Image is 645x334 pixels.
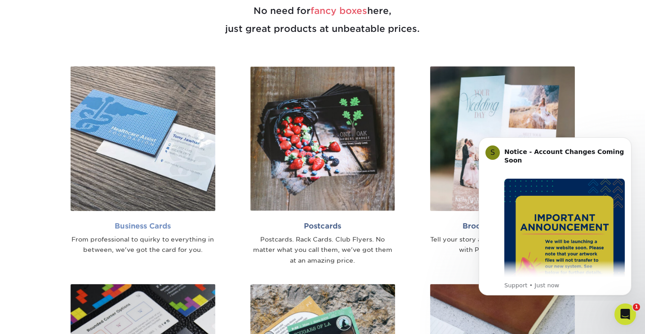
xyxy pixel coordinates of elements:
img: Postcards [250,66,395,211]
img: Brochures and Flyers [430,66,575,211]
h2: Business Cards [71,222,215,230]
img: Business Cards [71,66,215,211]
iframe: Intercom notifications message [465,129,645,301]
a: Business Cards From professional to quirky to everything in between, we've got the card for you. [60,66,226,255]
a: Brochures and Flyers Tell your story and leave a lasting impression with Primoprint brochures. [419,66,586,255]
span: 1 [633,303,640,311]
h2: Brochures and Flyers [430,222,575,230]
iframe: Intercom live chat [614,303,636,325]
div: From professional to quirky to everything in between, we've got the card for you. [71,234,215,256]
span: fancy boxes [311,5,367,16]
h2: Postcards [250,222,395,230]
div: Postcards. Rack Cards. Club Flyers. No matter what you call them, we've got them at an amazing pr... [250,234,395,266]
div: Tell your story and leave a lasting impression with Primoprint brochures. [430,234,575,256]
a: Postcards Postcards. Rack Cards. Club Flyers. No matter what you call them, we've got them at an ... [240,66,406,266]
